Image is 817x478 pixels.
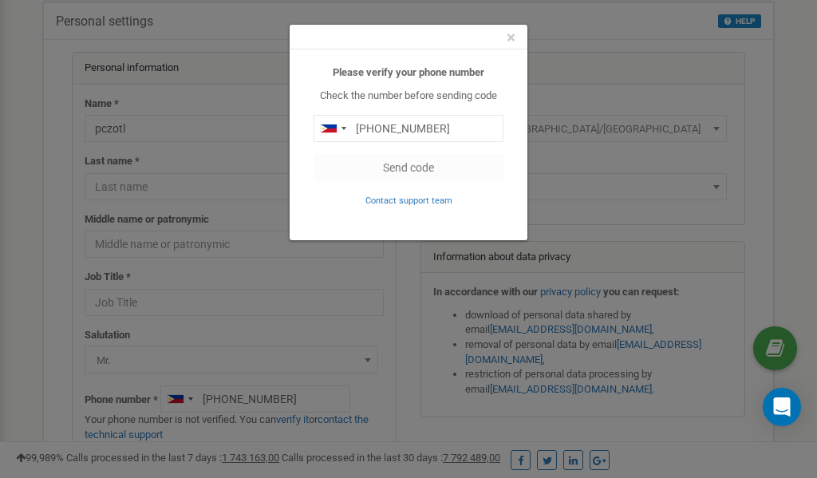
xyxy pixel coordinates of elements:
[314,154,503,181] button: Send code
[333,66,484,78] b: Please verify your phone number
[314,115,503,142] input: 0905 123 4567
[314,116,351,141] div: Telephone country code
[507,30,515,46] button: Close
[365,196,452,206] small: Contact support team
[763,388,801,426] div: Open Intercom Messenger
[507,28,515,47] span: ×
[365,194,452,206] a: Contact support team
[314,89,503,104] p: Check the number before sending code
